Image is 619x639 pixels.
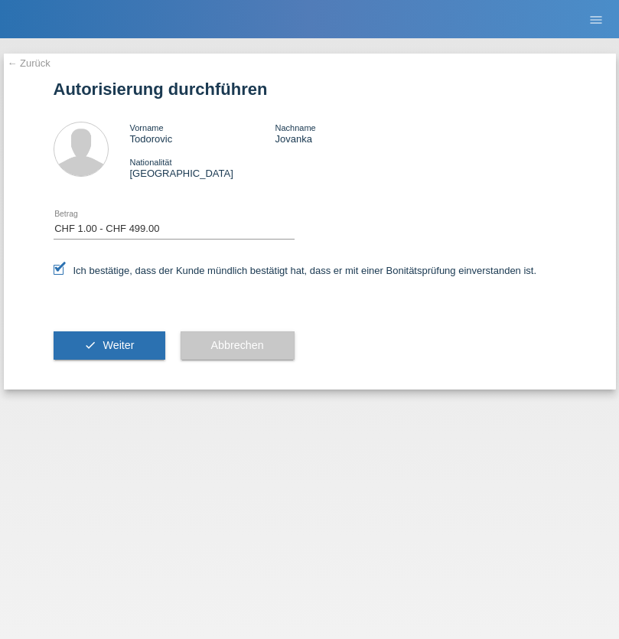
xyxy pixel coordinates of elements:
[275,123,315,132] span: Nachname
[130,158,172,167] span: Nationalität
[103,339,134,351] span: Weiter
[130,156,275,179] div: [GEOGRAPHIC_DATA]
[275,122,420,145] div: Jovanka
[54,331,165,360] button: check Weiter
[211,339,264,351] span: Abbrechen
[84,339,96,351] i: check
[581,15,611,24] a: menu
[8,57,50,69] a: ← Zurück
[588,12,604,28] i: menu
[54,265,537,276] label: Ich bestätige, dass der Kunde mündlich bestätigt hat, dass er mit einer Bonitätsprüfung einversta...
[130,123,164,132] span: Vorname
[130,122,275,145] div: Todorovic
[54,80,566,99] h1: Autorisierung durchführen
[181,331,295,360] button: Abbrechen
